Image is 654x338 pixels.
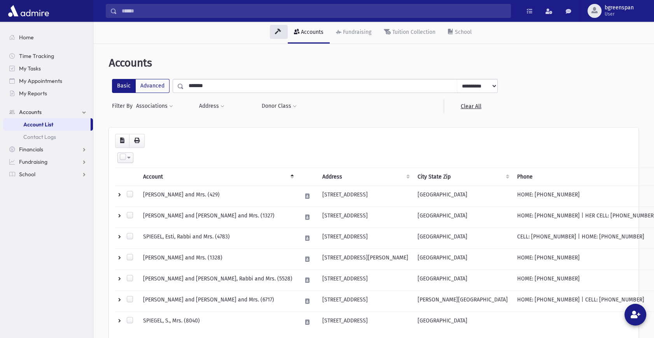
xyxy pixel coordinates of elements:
[318,186,413,207] td: [STREET_ADDRESS]
[138,186,297,207] td: [PERSON_NAME] and Mrs. (429)
[318,249,413,270] td: [STREET_ADDRESS][PERSON_NAME]
[138,168,297,186] th: Account: activate to sort column descending
[444,99,498,113] a: Clear All
[413,207,512,228] td: [GEOGRAPHIC_DATA]
[453,29,472,35] div: School
[413,168,512,186] th: City State Zip : activate to sort column ascending
[19,158,47,165] span: Fundraising
[3,168,93,180] a: School
[19,77,62,84] span: My Appointments
[138,249,297,270] td: [PERSON_NAME] and Mrs. (1328)
[3,87,93,100] a: My Reports
[109,56,152,69] span: Accounts
[3,106,93,118] a: Accounts
[3,31,93,44] a: Home
[605,5,634,11] span: bgreenspan
[112,102,136,110] span: Filter By
[3,118,91,131] a: Account List
[112,79,170,93] div: FilterModes
[199,99,225,113] button: Address
[19,90,47,97] span: My Reports
[318,168,413,186] th: Address : activate to sort column ascending
[318,207,413,228] td: [STREET_ADDRESS]
[413,291,512,312] td: [PERSON_NAME][GEOGRAPHIC_DATA]
[330,22,378,44] a: Fundraising
[413,249,512,270] td: [GEOGRAPHIC_DATA]
[19,109,42,116] span: Accounts
[19,171,35,178] span: School
[413,228,512,249] td: [GEOGRAPHIC_DATA]
[23,133,56,140] span: Contact Logs
[3,75,93,87] a: My Appointments
[23,121,53,128] span: Account List
[288,22,330,44] a: Accounts
[19,53,54,60] span: Time Tracking
[19,65,41,72] span: My Tasks
[115,134,129,148] button: CSV
[19,34,34,41] span: Home
[413,270,512,291] td: [GEOGRAPHIC_DATA]
[378,22,442,44] a: Tuition Collection
[3,50,93,62] a: Time Tracking
[129,134,145,148] button: Print
[261,99,297,113] button: Donor Class
[318,312,413,333] td: [STREET_ADDRESS]
[135,79,170,93] label: Advanced
[138,312,297,333] td: SPIEGEL, S., Mrs. (8040)
[138,207,297,228] td: [PERSON_NAME] and [PERSON_NAME] and Mrs. (1327)
[341,29,371,35] div: Fundraising
[318,228,413,249] td: [STREET_ADDRESS]
[605,11,634,17] span: User
[3,131,93,143] a: Contact Logs
[3,143,93,156] a: Financials
[442,22,478,44] a: School
[299,29,324,35] div: Accounts
[391,29,435,35] div: Tuition Collection
[6,3,51,19] img: AdmirePro
[413,186,512,207] td: [GEOGRAPHIC_DATA]
[318,270,413,291] td: [STREET_ADDRESS]
[136,99,173,113] button: Associations
[117,4,511,18] input: Search
[19,146,43,153] span: Financials
[318,291,413,312] td: [STREET_ADDRESS]
[3,156,93,168] a: Fundraising
[138,270,297,291] td: [PERSON_NAME] and [PERSON_NAME], Rabbi and Mrs. (5528)
[138,291,297,312] td: [PERSON_NAME] and [PERSON_NAME] and Mrs. (6717)
[112,79,136,93] label: Basic
[3,62,93,75] a: My Tasks
[138,228,297,249] td: SPIEGEL, Esti, Rabbi and Mrs. (4783)
[413,312,512,333] td: [GEOGRAPHIC_DATA]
